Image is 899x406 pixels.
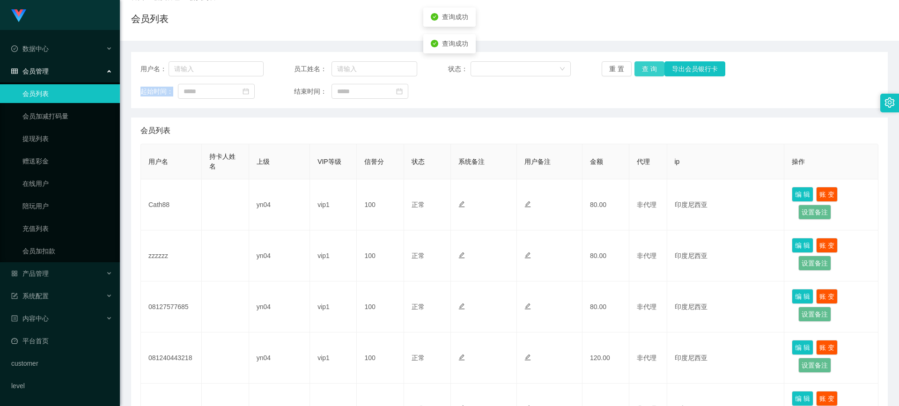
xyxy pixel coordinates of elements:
[458,354,465,361] i: 图标: edit
[412,354,425,362] span: 正常
[11,270,49,277] span: 产品管理
[458,252,465,258] i: 图标: edit
[357,281,404,332] td: 100
[524,201,531,207] i: 图标: edit
[257,158,270,165] span: 上级
[667,230,785,281] td: 印度尼西亚
[22,152,112,170] a: 赠送彩金
[11,68,18,74] i: 图标: table
[332,61,417,76] input: 请输入
[412,201,425,208] span: 正常
[412,303,425,310] span: 正常
[582,332,629,384] td: 120.00
[448,64,471,74] span: 状态：
[798,307,831,322] button: 设置备注
[310,332,357,384] td: vip1
[310,281,357,332] td: vip1
[634,61,664,76] button: 查 询
[792,289,813,304] button: 编 辑
[442,13,468,21] span: 查询成功
[560,66,565,73] i: 图标: down
[249,281,310,332] td: yn04
[11,293,18,299] i: 图标: form
[11,45,49,52] span: 数据中心
[11,332,112,350] a: 图标: dashboard平台首页
[11,354,112,373] a: customer
[816,187,838,202] button: 账 变
[412,252,425,259] span: 正常
[637,252,656,259] span: 非代理
[524,354,531,361] i: 图标: edit
[798,205,831,220] button: 设置备注
[243,88,249,95] i: 图标: calendar
[11,45,18,52] i: 图标: check-circle-o
[141,281,202,332] td: 08127577685
[667,281,785,332] td: 印度尼西亚
[140,87,178,96] span: 起始时间：
[816,391,838,406] button: 账 变
[582,281,629,332] td: 80.00
[792,391,813,406] button: 编 辑
[169,61,264,76] input: 请输入
[140,64,169,74] span: 用户名：
[141,179,202,230] td: Cath88
[249,332,310,384] td: yn04
[11,376,112,395] a: level
[131,12,169,26] h1: 会员列表
[294,64,332,74] span: 员工姓名：
[590,158,603,165] span: 金额
[524,252,531,258] i: 图标: edit
[11,9,26,22] img: logo.9652507e.png
[11,292,49,300] span: 系统配置
[396,88,403,95] i: 图标: calendar
[22,129,112,148] a: 提现列表
[11,315,49,322] span: 内容中心
[798,358,831,373] button: 设置备注
[792,187,813,202] button: 编 辑
[22,219,112,238] a: 充值列表
[792,158,805,165] span: 操作
[310,179,357,230] td: vip1
[11,67,49,75] span: 会员管理
[524,158,551,165] span: 用户备注
[884,97,895,108] i: 图标: setting
[458,303,465,310] i: 图标: edit
[148,158,168,165] span: 用户名
[637,201,656,208] span: 非代理
[582,179,629,230] td: 80.00
[11,270,18,277] i: 图标: appstore-o
[792,340,813,355] button: 编 辑
[442,40,468,47] span: 查询成功
[582,230,629,281] td: 80.00
[816,238,838,253] button: 账 变
[249,179,310,230] td: yn04
[364,158,384,165] span: 信誉分
[22,107,112,125] a: 会员加减打码量
[664,61,725,76] button: 导出会员银行卡
[249,230,310,281] td: yn04
[22,84,112,103] a: 会员列表
[357,332,404,384] td: 100
[141,230,202,281] td: zzzzzz
[458,158,485,165] span: 系统备注
[816,340,838,355] button: 账 变
[637,158,650,165] span: 代理
[209,153,236,170] span: 持卡人姓名
[458,201,465,207] i: 图标: edit
[22,197,112,215] a: 陪玩用户
[602,61,632,76] button: 重 置
[431,40,438,47] i: icon: check-circle
[667,179,785,230] td: 印度尼西亚
[310,230,357,281] td: vip1
[524,303,531,310] i: 图标: edit
[357,179,404,230] td: 100
[141,332,202,384] td: 081240443218
[317,158,341,165] span: VIP等级
[412,158,425,165] span: 状态
[357,230,404,281] td: 100
[667,332,785,384] td: 印度尼西亚
[22,174,112,193] a: 在线用户
[637,354,656,362] span: 非代理
[637,303,656,310] span: 非代理
[798,256,831,271] button: 设置备注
